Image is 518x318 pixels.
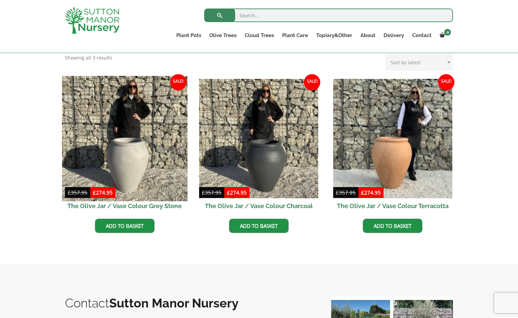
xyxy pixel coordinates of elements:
[93,189,113,196] bdi: 274.95
[93,189,96,196] span: £
[333,79,453,214] a: Sale! The Olive Jar / Vase Colour Terracotta
[205,31,241,40] a: Olive Trees
[62,76,187,201] img: The Olive Jar / Vase Colour Grey Stone
[379,31,408,40] a: Delivery
[172,31,205,40] a: Plant Pots
[229,219,289,233] a: Add to basket: “The Olive Jar / Vase Colour Charcoal”
[204,9,453,22] input: Search...
[65,296,317,310] h2: Contact
[444,29,451,36] span: 0
[333,198,453,214] h2: The Olive Jar / Vase Colour Terracotta
[199,79,319,214] a: Sale! The Olive Jar / Vase Colour Charcoal
[68,189,87,196] bdi: 357.95
[304,74,320,90] span: Sale!
[65,54,112,62] p: Showing all 3 results
[408,31,436,40] a: Contact
[65,198,184,214] h2: The Olive Jar / Vase Colour Grey Stone
[109,296,239,310] b: Sutton Manor Nursery
[199,79,319,198] img: The Olive Jar / Vase Colour Charcoal
[333,79,453,198] img: The Olive Jar / Vase Colour Terracotta
[385,54,453,71] select: Shop order
[438,74,454,90] span: Sale!
[436,31,453,40] a: 0
[170,74,187,90] span: Sale!
[361,189,381,196] bdi: 274.95
[336,189,356,196] bdi: 357.95
[65,7,119,34] img: logo
[312,31,356,40] a: Topiary&Other
[336,189,339,196] span: £
[65,79,184,214] a: Sale! The Olive Jar / Vase Colour Grey Stone
[227,189,247,196] bdi: 274.95
[356,31,379,40] a: About
[278,31,312,40] a: Plant Care
[227,189,230,196] span: £
[202,189,205,196] span: £
[199,198,319,214] h2: The Olive Jar / Vase Colour Charcoal
[363,219,422,233] a: Add to basket: “The Olive Jar / Vase Colour Terracotta”
[68,189,71,196] span: £
[241,31,278,40] a: Cloud Trees
[361,189,364,196] span: £
[95,219,155,233] a: Add to basket: “The Olive Jar / Vase Colour Grey Stone”
[202,189,222,196] bdi: 357.95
